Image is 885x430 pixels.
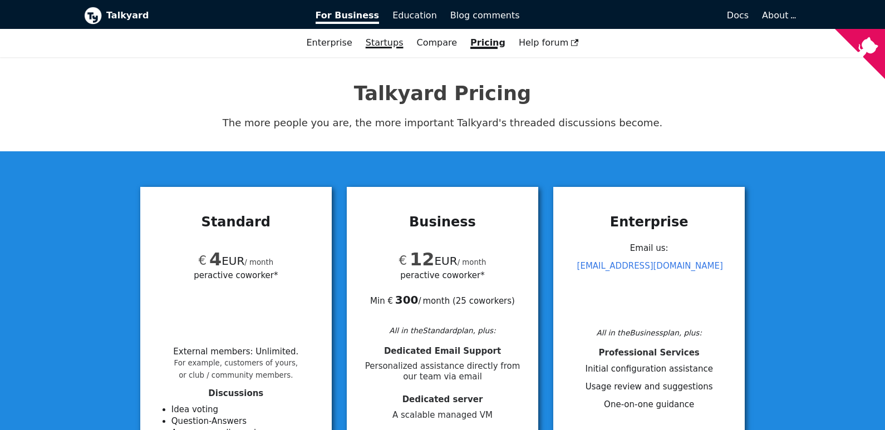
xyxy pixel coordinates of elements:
span: 4 [209,249,222,270]
li: Question-Answers [171,416,318,427]
div: All in the Standard plan, plus: [360,324,525,337]
span: Docs [727,10,749,21]
div: Min € / month ( 25 coworkers ) [360,281,525,307]
span: € [198,253,206,268]
a: Talkyard logoTalkyard [84,7,300,24]
div: Email us: [567,239,731,324]
span: Dedicated Email Support [384,346,501,356]
h1: Talkyard Pricing [84,81,801,106]
h4: Professional Services [567,348,731,358]
b: Talkyard [106,8,300,23]
a: Startups [359,33,410,52]
span: 12 [410,249,435,270]
li: Initial configuration assistance [567,363,731,375]
span: EUR [399,254,457,268]
a: Enterprise [299,33,358,52]
span: Personalized assistance directly from our team via email [360,361,525,382]
span: per active coworker* [400,269,484,281]
a: Help forum [512,33,586,52]
p: The more people you are, the more important Talkyard's threaded discussions become. [84,115,801,131]
span: Education [392,10,437,21]
span: per active coworker* [194,269,278,281]
small: / month [244,258,273,266]
a: For Business [309,6,386,25]
li: External members : Unlimited . [173,347,298,380]
li: One-on-one guidance [567,399,731,411]
h3: Enterprise [567,214,731,230]
span: Blog comments [450,10,520,21]
span: € [399,253,407,268]
li: Idea voting [171,404,318,416]
b: 300 [395,293,419,307]
img: Talkyard logo [84,7,102,24]
a: [EMAIL_ADDRESS][DOMAIN_NAME] [577,261,723,271]
small: For example, customers of yours, or club / community members. [174,359,298,379]
a: Blog comments [444,6,527,25]
a: About [762,10,794,21]
h3: Standard [154,214,318,230]
span: A scalable managed VM [360,410,525,421]
span: For Business [316,10,380,24]
span: Dedicated server [402,394,483,404]
a: Docs [527,6,756,25]
span: EUR [198,254,244,268]
span: Help forum [519,37,579,48]
a: Education [386,6,444,25]
a: Pricing [464,33,512,52]
h4: Discussions [154,388,318,399]
h3: Business [360,214,525,230]
div: All in the Business plan, plus: [567,327,731,339]
li: Usage review and suggestions [567,381,731,393]
small: / month [458,258,486,266]
a: Compare [416,37,457,48]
